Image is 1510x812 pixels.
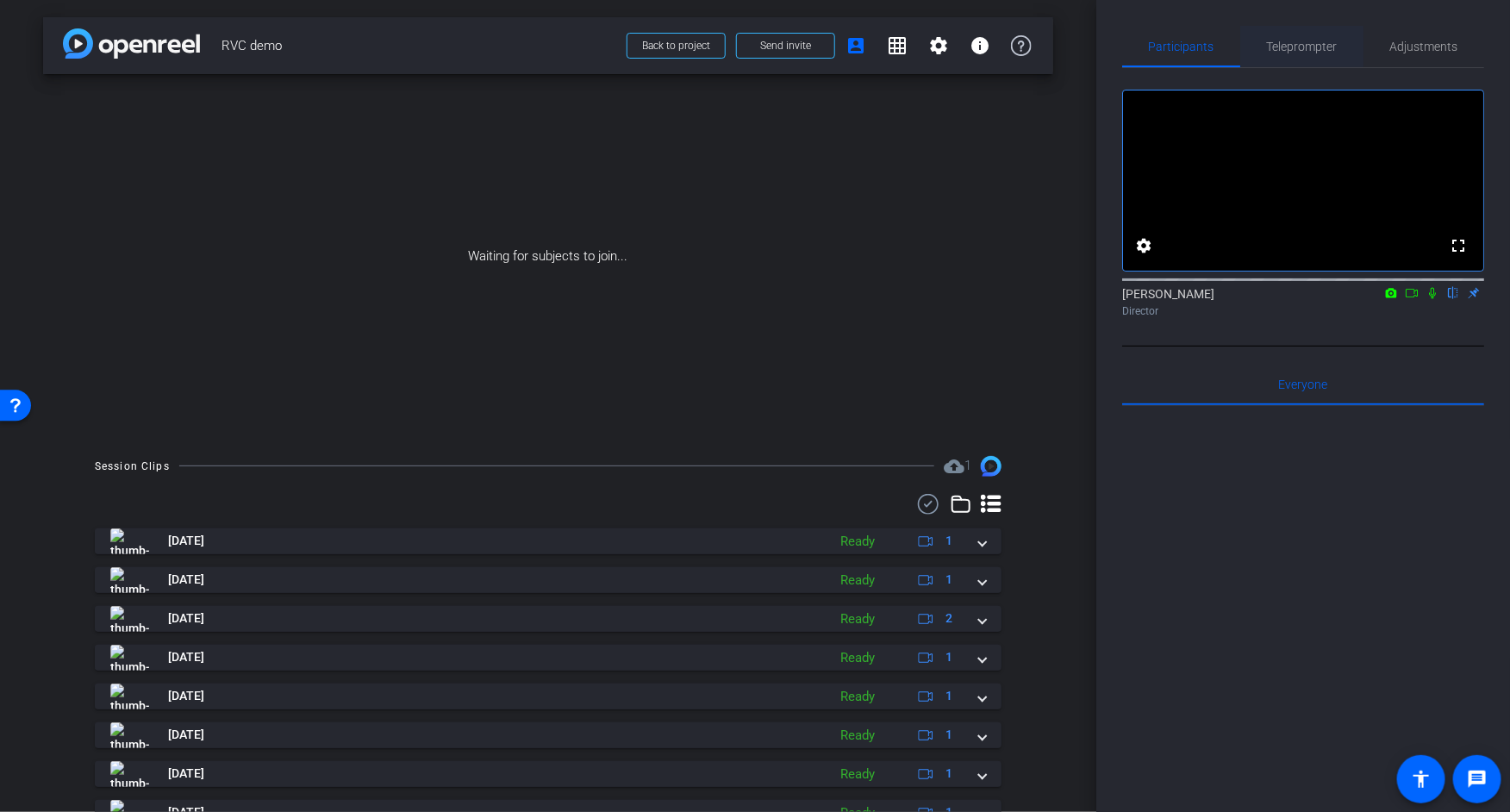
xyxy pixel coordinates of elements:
img: thumb-nail [110,528,149,554]
mat-expansion-panel-header: thumb-nail[DATE]Ready1 [95,645,1001,671]
mat-icon: cloud_upload [944,456,964,477]
img: thumb-nail [110,606,149,632]
span: Destinations for your clips [944,456,971,477]
mat-expansion-panel-header: thumb-nail[DATE]Ready1 [95,567,1001,593]
mat-icon: info [970,35,990,56]
span: [DATE] [168,726,204,744]
div: Ready [832,532,883,552]
span: 1 [945,687,952,705]
div: Ready [832,648,883,668]
span: Adjustments [1390,41,1458,53]
span: [DATE] [168,648,204,666]
mat-expansion-panel-header: thumb-nail[DATE]Ready1 [95,761,1001,787]
div: Director [1122,303,1484,319]
span: [DATE] [168,609,204,628]
span: [DATE] [168,687,204,705]
span: RVC demo [222,28,616,63]
span: Everyone [1279,378,1328,390]
button: Send invite [736,33,835,59]
span: 1 [945,571,952,589]
span: Participants [1149,41,1214,53]
mat-expansion-panel-header: thumb-nail[DATE]Ready1 [95,528,1001,554]
div: Ready [832,609,883,629]
span: 2 [945,609,952,628]
div: Session Clips [95,458,170,475]
img: Session clips [981,456,1001,477]
button: Back to project [627,33,726,59]
img: thumb-nail [110,645,149,671]
div: [PERSON_NAME] [1122,285,1484,319]
div: Ready [832,765,883,784]
mat-icon: settings [1133,235,1154,256]
div: Ready [832,571,883,590]
mat-icon: account_box [845,35,866,56]
mat-icon: accessibility [1411,769,1432,790]
span: Send invite [760,39,811,53]
div: Ready [832,687,883,707]
mat-expansion-panel-header: thumb-nail[DATE]Ready1 [95,722,1001,748]
mat-icon: message [1467,769,1488,790]
mat-icon: fullscreen [1448,235,1469,256]
img: thumb-nail [110,567,149,593]
mat-expansion-panel-header: thumb-nail[DATE]Ready2 [95,606,1001,632]
div: Ready [832,726,883,746]
span: [DATE] [168,571,204,589]
span: [DATE] [168,765,204,783]
span: 1 [945,532,952,550]
span: 1 [945,765,952,783]
mat-icon: grid_on [887,35,908,56]
span: Teleprompter [1267,41,1338,53]
mat-icon: flip [1443,284,1463,300]
span: 1 [945,648,952,666]
span: 1 [964,458,971,473]
span: [DATE] [168,532,204,550]
mat-expansion-panel-header: thumb-nail[DATE]Ready1 [95,684,1001,709]
mat-icon: settings [928,35,949,56]
img: app-logo [63,28,200,59]
span: Back to project [642,40,710,52]
img: thumb-nail [110,684,149,709]
img: thumb-nail [110,722,149,748]
div: Waiting for subjects to join... [43,74,1053,439]
img: thumb-nail [110,761,149,787]
span: 1 [945,726,952,744]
